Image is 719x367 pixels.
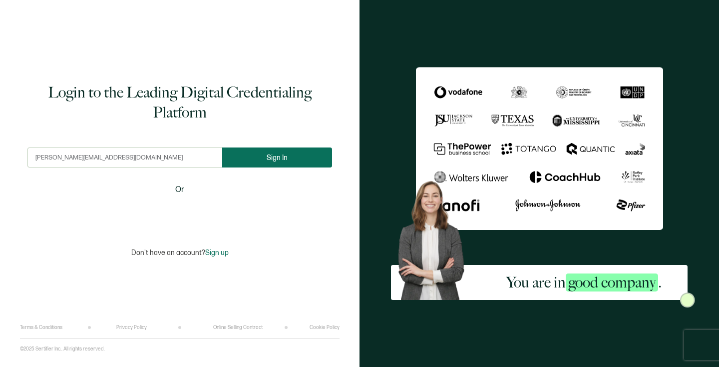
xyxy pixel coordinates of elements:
[506,272,662,292] h2: You are in .
[131,248,229,257] p: Don't have an account?
[205,248,229,257] span: Sign up
[680,292,695,307] img: Sertifier Login
[310,324,340,330] a: Cookie Policy
[122,202,237,224] div: Sign in with Google. Opens in new tab
[27,147,222,167] input: Enter your work email address
[566,273,658,291] span: good company
[391,175,480,300] img: Sertifier Login - You are in <span class="strong-h">good company</span>. Hero
[267,154,288,161] span: Sign In
[27,82,332,122] h1: Login to the Leading Digital Credentialing Platform
[175,183,184,196] span: Or
[416,67,663,230] img: Sertifier Login - You are in <span class="strong-h">good company</span>.
[20,324,62,330] a: Terms & Conditions
[20,346,105,352] p: ©2025 Sertifier Inc.. All rights reserved.
[213,324,263,330] a: Online Selling Contract
[116,324,147,330] a: Privacy Policy
[117,202,242,224] iframe: Sign in with Google Button
[222,147,332,167] button: Sign In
